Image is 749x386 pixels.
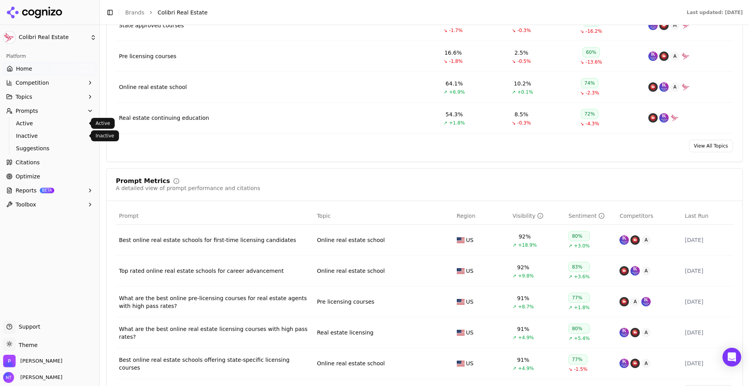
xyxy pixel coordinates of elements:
[444,89,447,95] span: ↗
[116,178,170,184] div: Prompt Metrics
[670,21,680,30] span: M
[96,133,114,139] p: Inactive
[568,324,590,334] div: 80%
[40,188,54,193] span: BETA
[317,267,385,275] div: Online real estate school
[568,354,587,365] div: 77%
[96,120,110,126] p: Active
[16,144,84,152] span: Suggestions
[619,235,629,245] img: kaplan real estate education
[3,355,16,367] img: Perrill
[116,207,314,225] th: Prompt
[17,374,62,381] span: [PERSON_NAME]
[568,243,572,249] span: ↗
[3,62,96,75] a: Home
[568,274,572,280] span: ↗
[119,83,187,91] a: Online real estate school
[517,58,531,64] span: -0.5%
[689,140,733,152] a: View All Topics
[317,329,373,336] div: Real estate licensing
[513,273,516,279] span: ↗
[314,207,453,225] th: Topic
[116,184,260,192] div: A detailed view of prompt performance and citations
[317,212,330,220] span: Topic
[16,201,36,208] span: Toolbox
[670,82,680,92] span: A
[568,293,590,303] div: 77%
[586,121,599,127] span: -4.3%
[13,130,87,141] a: Inactive
[682,207,733,225] th: Last Run
[3,91,96,103] button: Topics
[630,297,640,306] span: A
[3,105,96,117] button: Prompts
[659,21,669,30] img: the ce shop
[568,304,572,311] span: ↗
[444,58,447,64] span: ↘
[317,298,374,306] div: Pre licensing courses
[16,342,37,348] span: Theme
[619,266,629,276] img: the ce shop
[119,325,311,341] a: What are the best online real estate licensing courses with high pass rates?
[517,356,529,364] div: 91%
[449,58,463,64] span: -1.8%
[457,299,465,305] img: US flag
[648,82,658,92] img: the ce shop
[681,82,690,92] img: colibri real estate
[119,294,311,310] div: What are the best online pre-licensing courses for real estate agents with high pass rates?
[449,89,465,95] span: +6.9%
[630,266,640,276] img: kaplan real estate education
[641,297,651,306] img: kaplan real estate education
[119,21,184,29] a: State approved courses
[641,359,651,368] span: A
[568,262,590,272] div: 83%
[670,52,680,61] span: A
[116,207,733,379] div: Data table
[119,114,209,122] a: Real estate continuing education
[119,212,138,220] span: Prompt
[512,27,516,34] span: ↘
[509,207,565,225] th: brandMentionRate
[580,28,584,34] span: ↘
[574,274,590,280] span: +3.6%
[517,27,531,34] span: -0.3%
[444,27,447,34] span: ↘
[449,27,463,34] span: -1.7%
[16,323,40,331] span: Support
[518,273,534,279] span: +9.8%
[466,298,474,306] span: US
[13,143,87,154] a: Suggestions
[513,334,516,341] span: ↗
[457,330,465,336] img: US flag
[681,21,690,30] img: colibri real estate
[685,212,708,220] span: Last Run
[317,359,385,367] div: Online real estate school
[19,34,87,41] span: Colibri Real Estate
[3,76,96,89] button: Competition
[444,120,447,126] span: ↗
[466,236,474,244] span: US
[444,49,461,57] div: 16.6%
[457,361,465,366] img: US flag
[517,325,529,333] div: 91%
[582,47,600,57] div: 60%
[619,212,653,220] span: Competitors
[518,242,537,248] span: +18.9%
[586,90,599,96] span: -2.3%
[630,328,640,337] img: the ce shop
[513,304,516,310] span: ↗
[565,207,616,225] th: sentiment
[512,120,516,126] span: ↘
[125,9,144,16] a: Brands
[568,231,590,241] div: 80%
[648,21,658,30] img: kaplan real estate education
[574,335,590,342] span: +5.4%
[513,365,516,372] span: ↗
[449,120,465,126] span: +1.8%
[685,236,730,244] div: [DATE]
[619,328,629,337] img: kaplan real estate education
